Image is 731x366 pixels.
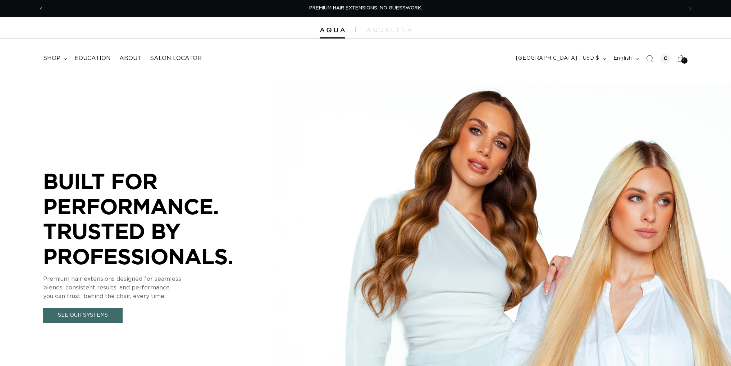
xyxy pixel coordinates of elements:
[684,58,686,64] span: 6
[367,28,412,32] img: aqualyna.com
[43,55,60,62] span: shop
[43,275,259,301] p: Premium hair extensions designed for seamless blends, consistent results, and performance you can...
[115,50,146,67] a: About
[516,55,599,62] span: [GEOGRAPHIC_DATA] | USD $
[39,50,70,67] summary: shop
[33,2,49,15] button: Previous announcement
[119,55,141,62] span: About
[70,50,115,67] a: Education
[512,52,609,65] button: [GEOGRAPHIC_DATA] | USD $
[43,308,123,323] a: See Our Systems
[613,55,632,62] span: English
[74,55,111,62] span: Education
[642,51,658,67] summary: Search
[320,28,345,33] img: Aqua Hair Extensions
[150,55,202,62] span: Salon Locator
[682,2,698,15] button: Next announcement
[309,6,422,10] span: PREMIUM HAIR EXTENSIONS. NO GUESSWORK.
[146,50,206,67] a: Salon Locator
[609,52,642,65] button: English
[43,169,259,269] p: BUILT FOR PERFORMANCE. TRUSTED BY PROFESSIONALS.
